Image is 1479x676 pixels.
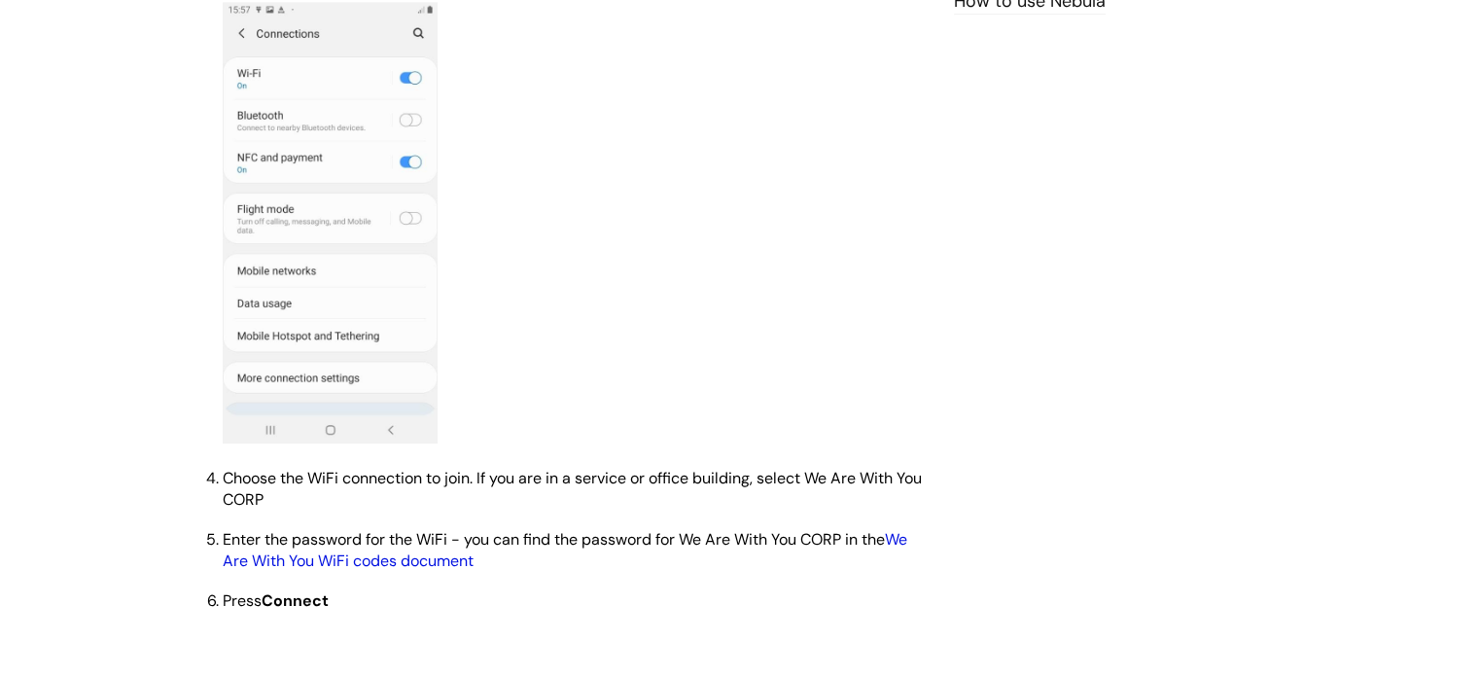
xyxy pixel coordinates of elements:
[223,468,922,510] span: Choose the WiFi connection to join. If you are in a service or office building, select We Are Wit...
[223,590,329,611] span: Press
[223,529,907,571] span: Enter the password for the WiFi - you can find the password for We Are With You CORP in the
[262,590,329,611] strong: Connect
[223,2,438,444] img: x1Lz1TX_O7zM01h9xCMMovDKkovOtzBNTQ.png
[223,529,907,571] a: We Are With You WiFi codes document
